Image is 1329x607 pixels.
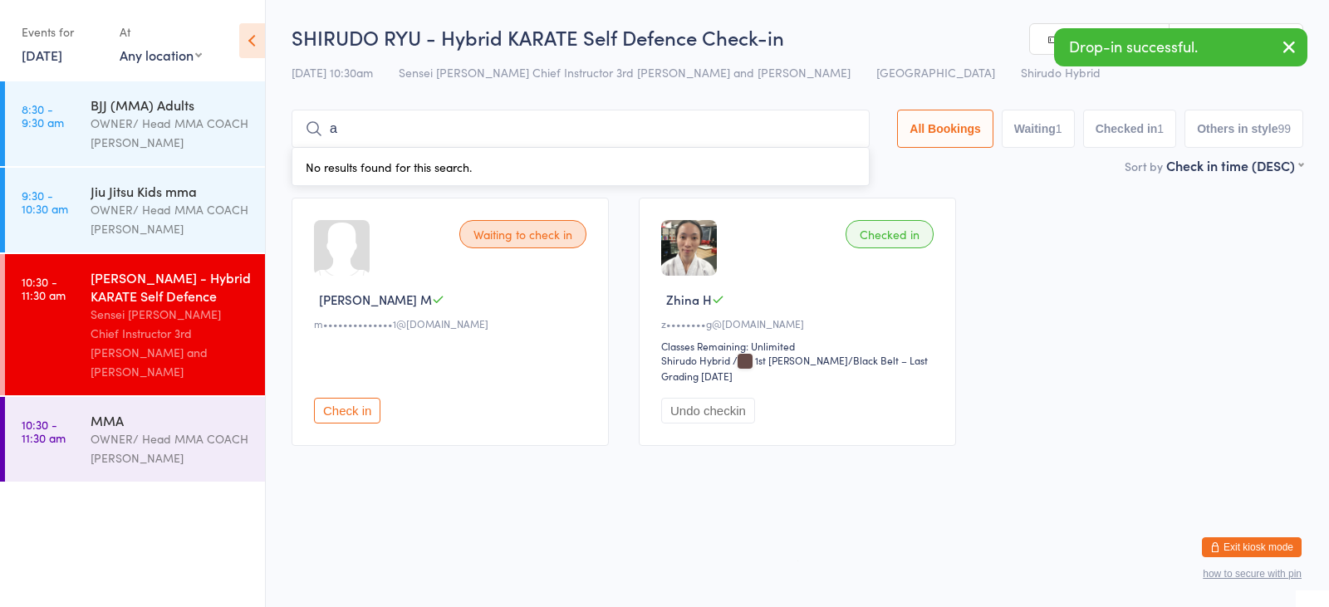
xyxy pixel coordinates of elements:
[5,81,265,166] a: 8:30 -9:30 amBJJ (MMA) AdultsOWNER/ Head MMA COACH [PERSON_NAME]
[666,291,712,308] span: Zhina H
[292,23,1303,51] h2: SHIRUDO RYU - Hybrid KARATE Self Defence Check-in
[314,316,591,330] div: m••••••••••••••1@[DOMAIN_NAME]
[661,316,939,330] div: z••••••••g@[DOMAIN_NAME]
[91,182,251,200] div: Jiu Jitsu Kids mma
[399,64,851,81] span: Sensei [PERSON_NAME] Chief Instructor 3rd [PERSON_NAME] and [PERSON_NAME]
[661,339,939,353] div: Classes Remaining: Unlimited
[1054,28,1307,66] div: Drop-in successful.
[22,275,66,301] time: 10:30 - 11:30 am
[1056,122,1062,135] div: 1
[846,220,934,248] div: Checked in
[91,95,251,114] div: BJJ (MMA) Adults
[5,397,265,482] a: 10:30 -11:30 amMMAOWNER/ Head MMA COACH [PERSON_NAME]
[292,64,373,81] span: [DATE] 10:30am
[22,18,103,46] div: Events for
[314,398,380,423] button: Check in
[319,291,432,308] span: [PERSON_NAME] M
[897,110,993,148] button: All Bookings
[91,429,251,467] div: OWNER/ Head MMA COACH [PERSON_NAME]
[1203,568,1302,580] button: how to secure with pin
[876,64,995,81] span: [GEOGRAPHIC_DATA]
[22,418,66,444] time: 10:30 - 11:30 am
[1157,122,1164,135] div: 1
[1166,156,1303,174] div: Check in time (DESC)
[1202,537,1302,557] button: Exit kiosk mode
[1083,110,1177,148] button: Checked in1
[22,46,62,64] a: [DATE]
[91,268,251,305] div: [PERSON_NAME] - Hybrid KARATE Self Defence
[5,254,265,395] a: 10:30 -11:30 am[PERSON_NAME] - Hybrid KARATE Self DefenceSensei [PERSON_NAME] Chief Instructor 3r...
[120,46,202,64] div: Any location
[22,102,64,129] time: 8:30 - 9:30 am
[661,353,928,383] span: / 1st [PERSON_NAME]/Black Belt – Last Grading [DATE]
[1278,122,1291,135] div: 99
[292,148,870,186] div: No results found for this search.
[5,168,265,252] a: 9:30 -10:30 amJiu Jitsu Kids mmaOWNER/ Head MMA COACH [PERSON_NAME]
[459,220,586,248] div: Waiting to check in
[661,353,730,367] div: Shirudo Hybrid
[661,398,755,423] button: Undo checkin
[22,188,68,215] time: 9:30 - 10:30 am
[91,411,251,429] div: MMA
[292,110,870,148] input: Search
[120,18,202,46] div: At
[1021,64,1101,81] span: Shirudo Hybrid
[91,114,251,152] div: OWNER/ Head MMA COACH [PERSON_NAME]
[91,200,251,238] div: OWNER/ Head MMA COACH [PERSON_NAME]
[91,305,251,381] div: Sensei [PERSON_NAME] Chief Instructor 3rd [PERSON_NAME] and [PERSON_NAME]
[1002,110,1075,148] button: Waiting1
[661,220,717,276] img: image1623055413.png
[1125,158,1163,174] label: Sort by
[1184,110,1303,148] button: Others in style99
